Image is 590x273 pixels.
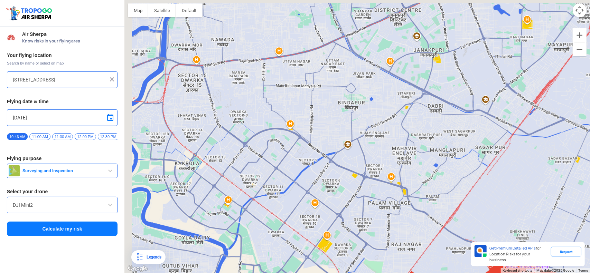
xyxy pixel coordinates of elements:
span: Search by name or select on map [7,60,118,66]
span: 11:30 AM [52,133,73,140]
span: 12:00 PM [75,133,96,140]
a: Terms [578,269,588,272]
img: Premium APIs [475,245,487,257]
button: Show street map [128,3,148,17]
h3: Flying purpose [7,156,118,161]
a: Open this area in Google Maps (opens a new window) [126,264,149,273]
h3: Your flying location [7,53,118,58]
button: Zoom in [573,28,587,42]
span: Get Premium Detailed APIs [489,246,536,251]
input: Search your flying location [13,76,106,84]
span: Air Sherpa [22,31,118,37]
h3: Flying date & time [7,99,118,104]
span: 12:30 PM [98,133,119,140]
div: Request [551,247,581,256]
img: survey.png [9,165,20,176]
button: Show satellite imagery [148,3,176,17]
div: for Location Risks for your business. [487,245,551,263]
button: Surveying and Inspection [7,164,118,178]
span: Know risks in your flying area [22,38,118,44]
span: 11:00 AM [29,133,50,140]
button: Keyboard shortcuts [503,268,532,273]
img: Google [126,264,149,273]
img: Legends [135,253,144,261]
button: Map camera controls [573,3,587,17]
img: ic_close.png [109,76,115,83]
span: 10:46 AM [7,133,28,140]
input: Search by name or Brand [13,201,112,209]
button: Calculate my risk [7,222,118,236]
h3: Select your drone [7,189,118,194]
span: Surveying and Inspection [20,168,106,174]
div: Legends [144,253,161,261]
button: Zoom out [573,42,587,56]
input: Select Date [13,114,112,122]
img: ic_tgdronemaps.svg [5,5,54,21]
span: Map data ©2025 Google [536,269,574,272]
img: Risk Scores [7,33,15,41]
